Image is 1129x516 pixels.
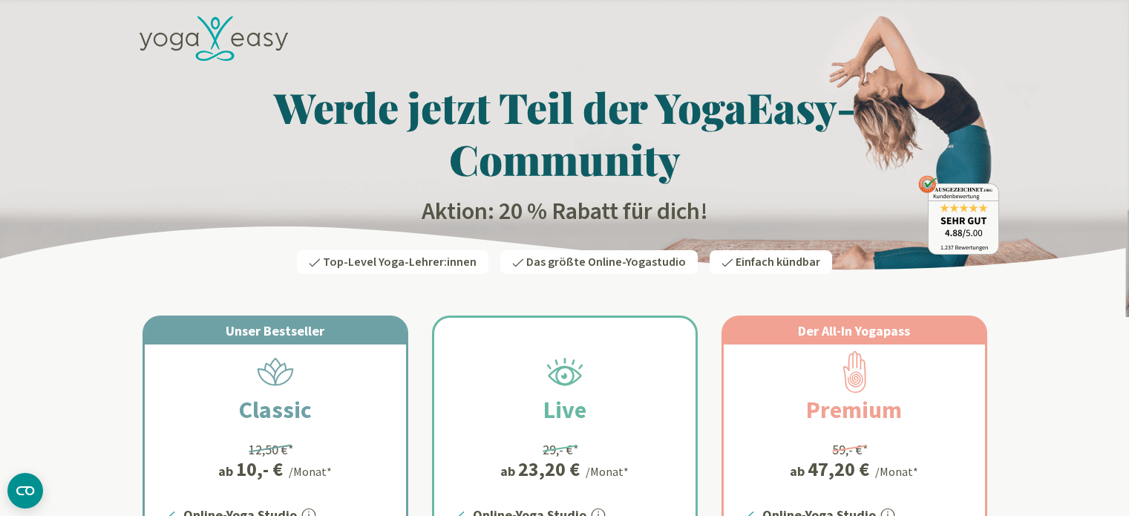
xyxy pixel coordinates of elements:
[289,463,332,480] div: /Monat*
[918,175,999,255] img: ausgezeichnet_badge.png
[808,460,869,479] div: 47,20 €
[236,460,283,479] div: 10,- €
[736,254,820,270] span: Einfach kündbar
[832,440,868,460] div: 59,- €*
[131,81,999,185] h1: Werde jetzt Teil der YogaEasy-Community
[543,440,579,460] div: 29,- €*
[798,322,910,339] span: Der All-In Yogapass
[500,461,518,481] span: ab
[249,440,294,460] div: 12,50 €*
[586,463,629,480] div: /Monat*
[7,473,43,509] button: CMP-Widget öffnen
[770,392,937,428] h2: Premium
[131,197,999,226] h2: Aktion: 20 % Rabatt für dich!
[323,254,477,270] span: Top-Level Yoga-Lehrer:innen
[875,463,918,480] div: /Monat*
[508,392,622,428] h2: Live
[790,461,808,481] span: ab
[203,392,347,428] h2: Classic
[526,254,686,270] span: Das größte Online-Yogastudio
[226,322,324,339] span: Unser Bestseller
[218,461,236,481] span: ab
[518,460,580,479] div: 23,20 €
